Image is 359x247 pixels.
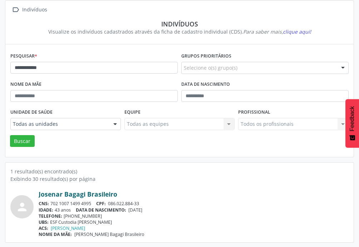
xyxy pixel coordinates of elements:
span: 086.022.884-33 [108,201,139,207]
i: person [16,201,29,213]
div: Indivíduos [15,20,344,28]
div: Exibindo 30 resultado(s) por página [10,175,349,183]
div: Visualize os indivíduos cadastrados através da ficha de cadastro individual (CDS). [15,28,344,35]
span: CNS: [39,201,49,207]
span: clique aqui! [283,28,311,35]
label: Pesquisar [10,51,37,62]
span: UBS: [39,219,49,225]
div: Indivíduos [21,5,48,15]
label: Unidade de saúde [10,107,53,118]
span: ACS: [39,225,48,231]
label: Data de nascimento [181,79,230,90]
a: Josenar Bagagi Brasileiro [39,190,117,198]
a: [PERSON_NAME] [51,225,85,231]
div: 43 anos [39,207,349,213]
span: Selecione o(s) grupo(s) [184,64,237,71]
i:  [10,5,21,15]
label: Grupos prioritários [181,51,231,62]
span: IDADE: [39,207,53,213]
span: TELEFONE: [39,213,62,219]
span: CPF: [96,201,106,207]
a:  Indivíduos [10,5,48,15]
span: Todas as unidades [13,120,106,128]
span: [PERSON_NAME] Bagagi Brasileiro [74,231,144,237]
span: NOME DA MÃE: [39,231,72,237]
span: DATA DE NASCIMENTO: [76,207,126,213]
div: 1 resultado(s) encontrado(s) [10,168,349,175]
button: Buscar [10,135,35,147]
div: ESF Custodia [PERSON_NAME] [39,219,349,225]
button: Feedback - Mostrar pesquisa [345,99,359,148]
span: Feedback [349,106,355,131]
label: Equipe [124,107,141,118]
span: [DATE] [128,207,142,213]
div: 702 1007 1499 4995 [39,201,349,207]
label: Profissional [238,107,270,118]
i: Para saber mais, [243,28,311,35]
label: Nome da mãe [10,79,41,90]
div: [PHONE_NUMBER] [39,213,349,219]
